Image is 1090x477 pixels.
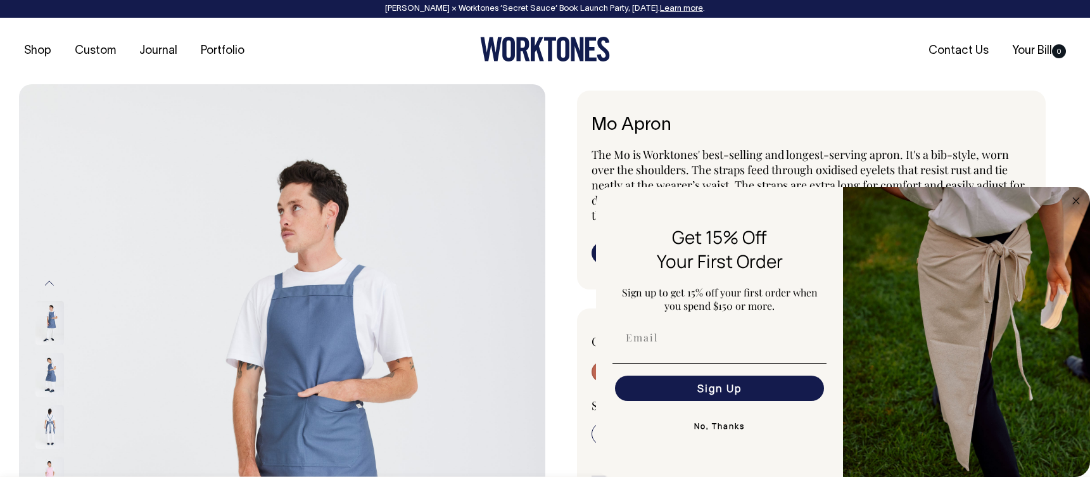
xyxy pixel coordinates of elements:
[612,414,827,439] button: No, Thanks
[615,325,824,350] input: Email
[592,147,1025,223] span: The Mo is Worktones' best-selling and longest-serving apron. It's a bib-style, worn over the shou...
[134,41,182,61] a: Journal
[1068,193,1084,208] button: Close dialog
[596,187,1090,477] div: FLYOUT Form
[196,41,250,61] a: Portfolio
[35,353,64,397] img: blue/grey
[19,41,56,61] a: Shop
[672,225,767,249] span: Get 15% Off
[592,398,1032,413] div: Size
[660,5,703,13] a: Learn more
[843,187,1090,477] img: 5e34ad8f-4f05-4173-92a8-ea475ee49ac9.jpeg
[35,301,64,345] img: blue/grey
[615,376,824,401] button: Sign Up
[592,334,768,349] div: Colour
[592,423,685,445] input: One Size Fits All
[1007,41,1071,61] a: Your Bill0
[13,4,1077,13] div: [PERSON_NAME] × Worktones ‘Secret Sauce’ Book Launch Party, [DATE]. .
[40,269,59,297] button: Previous
[1052,44,1066,58] span: 0
[35,405,64,449] img: blue/grey
[70,41,121,61] a: Custom
[592,116,1032,136] h6: Mo Apron
[622,286,818,312] span: Sign up to get 15% off your first order when you spend $150 or more.
[657,249,783,273] span: Your First Order
[923,41,994,61] a: Contact Us
[592,242,677,264] a: iMore details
